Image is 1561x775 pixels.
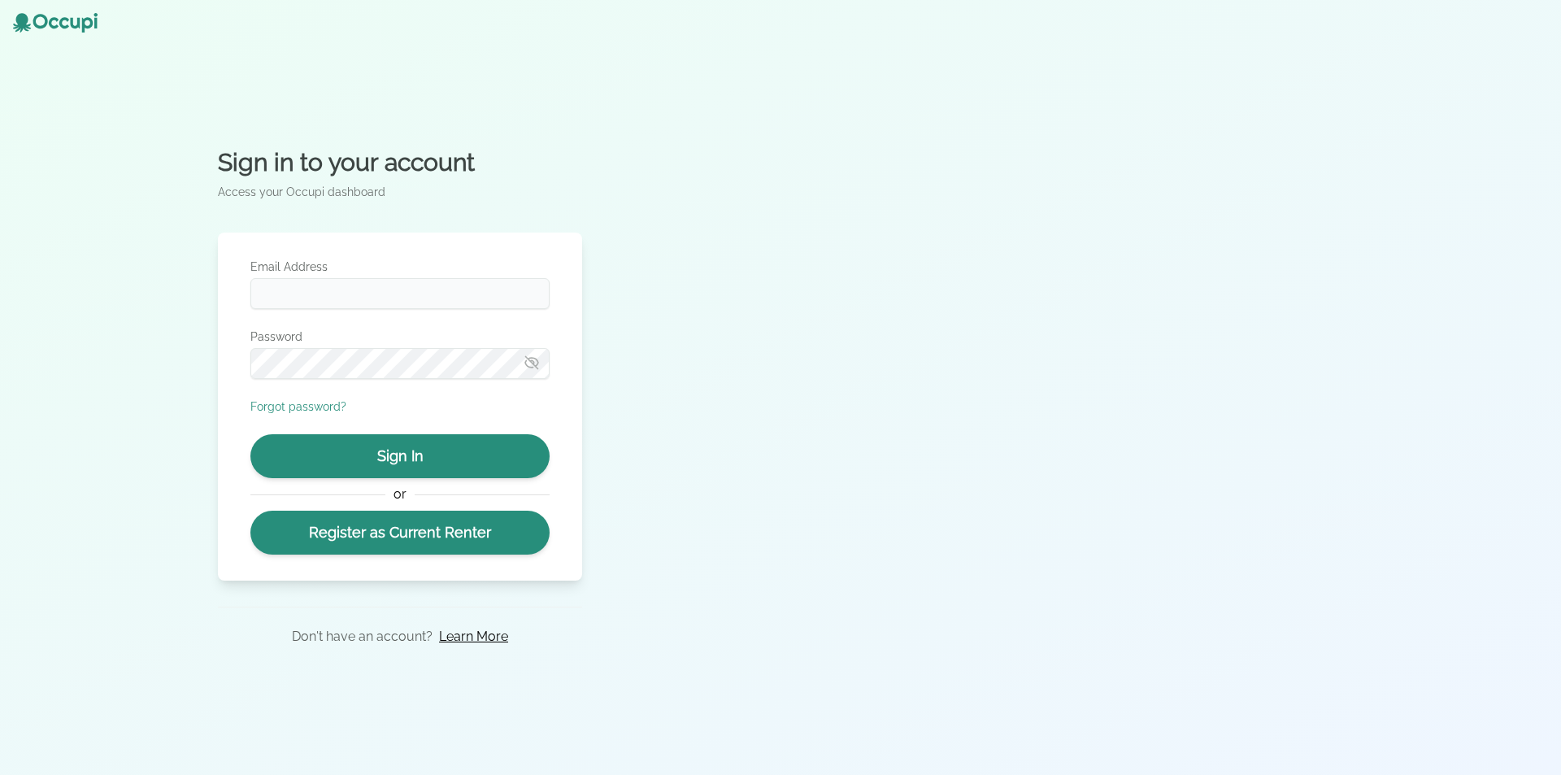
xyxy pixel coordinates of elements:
span: or [385,485,414,504]
a: Register as Current Renter [250,511,550,555]
a: Learn More [439,627,508,647]
label: Password [250,329,550,345]
label: Email Address [250,259,550,275]
p: Don't have an account? [292,627,433,647]
button: Sign In [250,434,550,478]
button: Forgot password? [250,398,346,415]
p: Access your Occupi dashboard [218,184,582,200]
h2: Sign in to your account [218,148,582,177]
